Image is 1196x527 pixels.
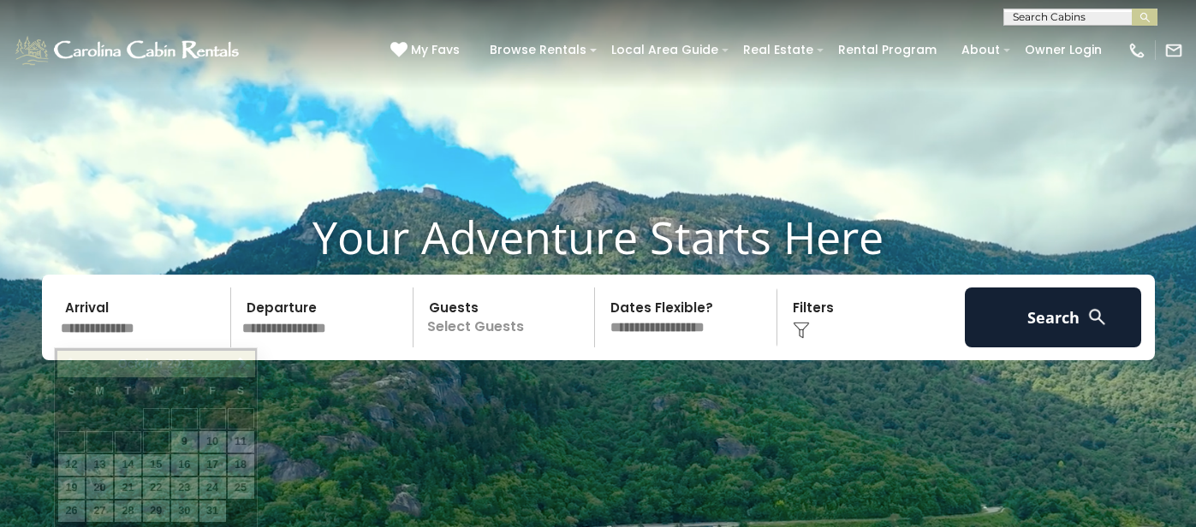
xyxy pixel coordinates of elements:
[13,210,1183,263] h1: Your Adventure Starts Here
[151,385,161,397] span: Wednesday
[199,431,226,453] a: 10
[228,477,254,499] a: 25
[228,431,254,453] a: 11
[118,357,164,370] span: October
[171,431,198,453] a: 9
[86,454,113,476] a: 13
[171,500,198,522] a: 30
[419,287,595,347] p: Select Guests
[68,385,74,397] span: Sunday
[115,500,141,522] a: 28
[235,357,249,370] span: Next
[231,353,253,375] a: Next
[115,454,141,476] a: 14
[168,357,194,370] span: 2025
[1164,41,1183,60] img: mail-regular-white.png
[58,500,85,522] a: 26
[86,500,113,522] a: 27
[199,500,226,522] a: 31
[735,37,822,63] a: Real Estate
[143,454,170,476] a: 15
[13,33,244,68] img: White-1-1-2.png
[95,385,104,397] span: Monday
[390,41,464,60] a: My Favs
[199,477,226,499] a: 24
[209,385,216,397] span: Friday
[965,287,1142,347] button: Search
[228,454,254,476] a: 18
[481,37,595,63] a: Browse Rentals
[1016,37,1110,63] a: Owner Login
[125,385,132,397] span: Tuesday
[86,477,113,499] a: 20
[953,37,1009,63] a: About
[830,37,945,63] a: Rental Program
[1128,41,1146,60] img: phone-regular-white.png
[171,454,198,476] a: 16
[171,477,198,499] a: 23
[793,322,810,339] img: filter--v1.png
[143,477,170,499] a: 22
[181,385,187,397] span: Thursday
[411,41,460,59] span: My Favs
[1086,306,1108,328] img: search-regular-white.png
[143,500,170,522] a: 29
[199,454,226,476] a: 17
[58,454,85,476] a: 12
[58,477,85,499] a: 19
[115,477,141,499] a: 21
[603,37,727,63] a: Local Area Guide
[237,385,244,397] span: Saturday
